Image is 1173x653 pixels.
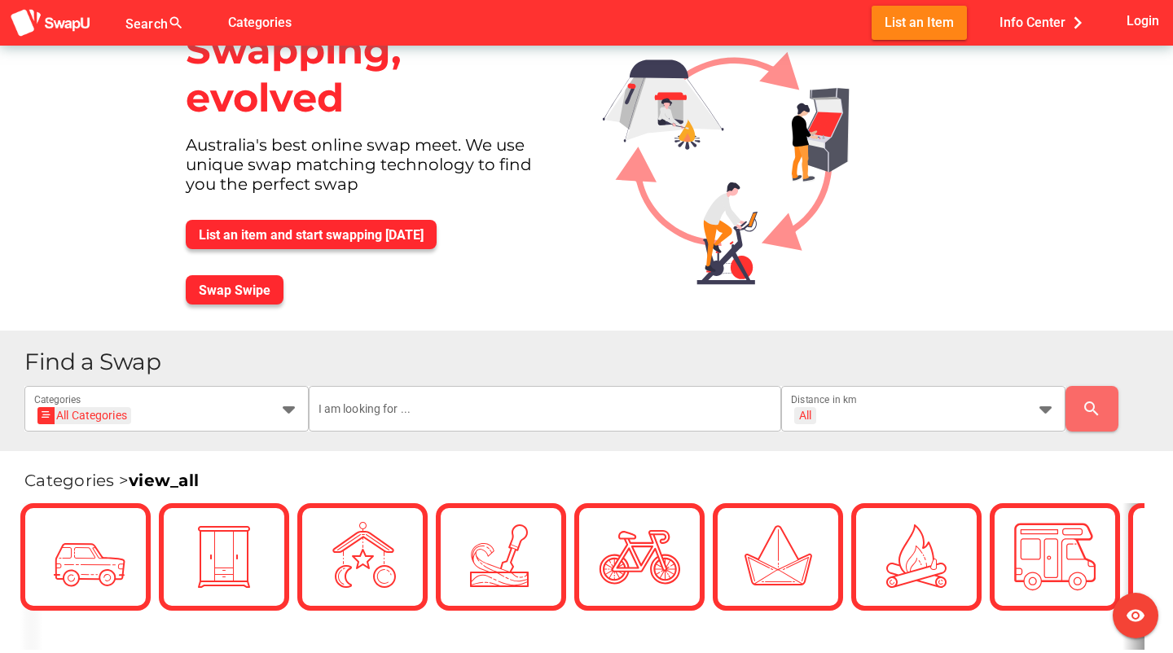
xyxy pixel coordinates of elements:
span: List an item and start swapping [DATE] [199,227,424,243]
i: chevron_right [1065,11,1090,35]
h1: Find a Swap [24,350,1160,374]
button: Categories [215,6,305,39]
i: false [204,13,223,33]
div: All Categories [42,407,127,424]
div: Swapping, evolved [173,13,577,135]
img: aSD8y5uGLpzPJLYTcYcjNu3laj1c05W5KWf0Ds+Za8uybjssssuu+yyyy677LKX2n+PWMSDJ9a87AAAAABJRU5ErkJggg== [10,8,91,38]
span: Login [1127,10,1159,32]
span: Categories [228,9,292,36]
button: Swap Swipe [186,275,283,305]
div: Australia's best online swap meet. We use unique swap matching technology to find you the perfect... [173,135,577,207]
button: List an Item [872,6,967,39]
a: Categories [215,14,305,29]
input: I am looking for ... [319,386,772,432]
span: Categories > [24,471,199,490]
button: Login [1123,6,1163,36]
i: visibility [1126,606,1145,625]
button: List an item and start swapping [DATE] [186,220,437,249]
span: Swap Swipe [199,283,270,298]
div: All [799,408,811,423]
button: Info Center [986,6,1103,39]
span: Info Center [999,9,1090,36]
i: search [1082,399,1101,419]
a: view_all [129,471,199,490]
span: List an Item [885,11,954,33]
